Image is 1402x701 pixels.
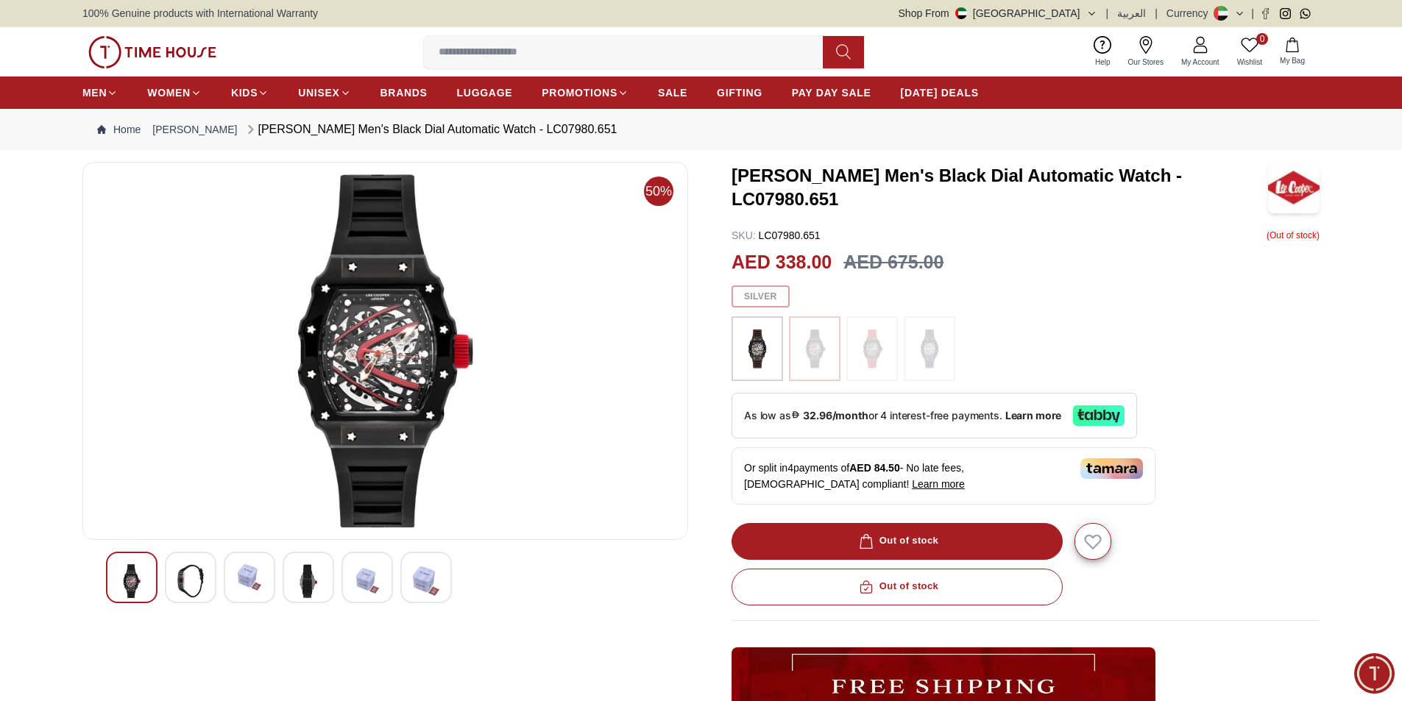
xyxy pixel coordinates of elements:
[19,60,47,88] img: Profile picture of Zoe
[231,85,258,100] span: KIDS
[152,122,237,137] a: [PERSON_NAME]
[1119,33,1172,71] a: Our Stores
[1089,57,1116,68] span: Help
[82,85,107,100] span: MEN
[244,121,617,138] div: [PERSON_NAME] Men's Black Dial Automatic Watch - LC07980.651
[88,36,216,68] img: ...
[298,85,339,100] span: UNISEX
[658,85,687,100] span: SALE
[644,177,673,206] span: 50%
[183,468,251,480] span: Conversation
[1231,57,1268,68] span: Wishlist
[457,85,513,100] span: LUGGAGE
[59,76,245,88] span: Hello! I'm your Time House Watches Support Assistant. How can I assist you [DATE]?
[792,85,871,100] span: PAY DAY SALE
[380,85,428,100] span: BRANDS
[732,447,1155,505] div: Or split in 4 payments of - No late fees, [DEMOGRAPHIC_DATA] compliant!
[1086,33,1119,71] a: Help
[82,79,118,106] a: MEN
[792,79,871,106] a: PAY DAY SALE
[901,85,979,100] span: [DATE] DEALS
[147,79,202,106] a: WOMEN
[1106,6,1109,21] span: |
[843,249,943,277] h3: AED 675.00
[732,229,756,241] span: SKU :
[59,57,217,76] div: [PERSON_NAME]
[246,57,280,71] span: Just now
[912,478,965,490] span: Learn more
[1271,35,1314,69] button: My Bag
[717,85,762,100] span: GIFTING
[955,7,967,19] img: United Arab Emirates
[542,79,629,106] a: PROMOTIONS
[4,48,291,100] div: Zoe
[295,564,322,598] img: Lee Cooper Men's Black Dial Automatic Watch - LC07980.066
[732,228,821,243] p: LC07980.651
[901,79,979,106] a: [DATE] DEALS
[1256,33,1268,45] span: 0
[18,19,204,33] div: Conversation
[658,79,687,106] a: SALE
[1300,8,1311,19] a: Whatsapp
[739,324,776,374] img: ...
[1228,33,1271,71] a: 0Wishlist
[1122,57,1169,68] span: Our Stores
[732,164,1268,211] h3: [PERSON_NAME] Men's Black Dial Automatic Watch - LC07980.651
[1175,57,1225,68] span: My Account
[542,85,617,100] span: PROMOTIONS
[899,6,1097,21] button: Shop From[GEOGRAPHIC_DATA]
[146,435,289,485] div: Conversation
[59,468,89,480] span: Home
[5,435,143,485] div: Home
[1166,6,1214,21] div: Currency
[82,6,318,21] span: 100% Genuine products with International Warranty
[82,109,1320,150] nav: Breadcrumb
[1280,8,1291,19] a: Instagram
[1354,653,1395,694] div: Chat Widget
[231,79,269,106] a: KIDS
[97,122,141,137] a: Home
[457,79,513,106] a: LUGGAGE
[236,564,263,591] img: Lee Cooper Men's Black Dial Automatic Watch - LC07980.066
[854,324,891,374] img: ...
[380,79,428,106] a: BRANDS
[849,462,899,474] span: AED 84.50
[1267,228,1320,243] p: ( Out of stock )
[732,249,832,277] h2: AED 338.00
[1117,6,1146,21] button: العربية
[1274,55,1311,66] span: My Bag
[1260,8,1271,19] a: Facebook
[911,324,948,374] img: ...
[95,174,676,527] img: Lee Cooper Men's Black Dial Automatic Watch - LC07980.066
[796,324,833,374] img: ...
[413,564,439,598] img: Lee Cooper Men's Black Dial Automatic Watch - LC07980.066
[354,564,380,598] img: Lee Cooper Men's Black Dial Automatic Watch - LC07980.066
[177,564,204,598] img: Lee Cooper Men's Black Dial Automatic Watch - LC07980.066
[717,79,762,106] a: GIFTING
[1268,162,1320,213] img: Lee Cooper Men's Black Dial Automatic Watch - LC07980.651
[1080,458,1143,479] img: Tamara
[1251,6,1254,21] span: |
[298,79,350,106] a: UNISEX
[118,564,145,598] img: Lee Cooper Men's Black Dial Automatic Watch - LC07980.066
[1155,6,1158,21] span: |
[147,85,191,100] span: WOMEN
